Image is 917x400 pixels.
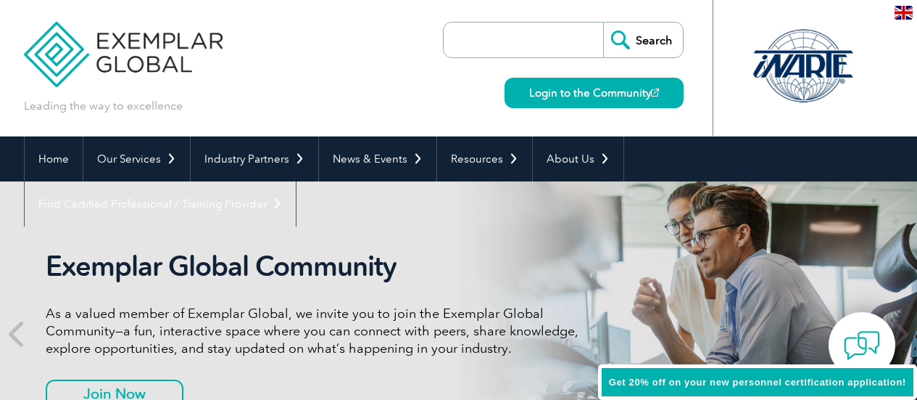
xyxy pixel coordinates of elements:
img: open_square.png [651,89,659,97]
a: News & Events [319,136,436,181]
p: Leading the way to excellence [24,98,183,114]
input: Search [603,23,683,57]
a: Login to the Community [505,78,684,108]
span: Get 20% off on your new personnel certification application! [609,377,906,388]
a: Find Certified Professional / Training Provider [25,181,296,226]
a: Industry Partners [191,136,318,181]
h2: Exemplar Global Community [46,250,589,283]
img: en [895,6,913,20]
a: Home [25,136,83,181]
img: contact-chat.png [844,327,880,364]
p: As a valued member of Exemplar Global, we invite you to join the Exemplar Global Community—a fun,... [46,305,589,357]
a: About Us [533,136,623,181]
a: Resources [437,136,532,181]
a: Our Services [83,136,190,181]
